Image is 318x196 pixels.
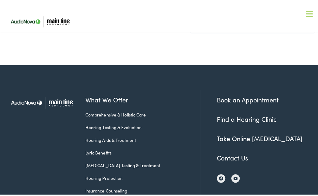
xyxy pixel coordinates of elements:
[12,28,317,50] a: What We Offer
[85,122,190,129] a: Hearing Testing & Evaluation
[85,186,190,192] a: Insurance Counseling
[85,135,190,141] a: Hearing Aids & Treatment
[217,152,248,160] a: Contact Us
[85,173,190,179] a: Hearing Protection
[6,88,80,114] img: Main Line Audiology
[217,94,279,102] a: Book an Appointment
[217,113,277,122] a: Find a Hearing Clinic
[85,160,190,167] a: [MEDICAL_DATA] Testing & Treatment
[217,132,303,141] a: Take Online [MEDICAL_DATA]
[85,110,190,116] a: Comprehensive & Holistic Care
[219,175,223,179] img: Facebook icon, indicating the presence of the site or brand on the social media platform.
[85,148,190,154] a: Lyric Benefits
[233,175,238,179] img: YouTube
[85,93,190,103] a: What We Offer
